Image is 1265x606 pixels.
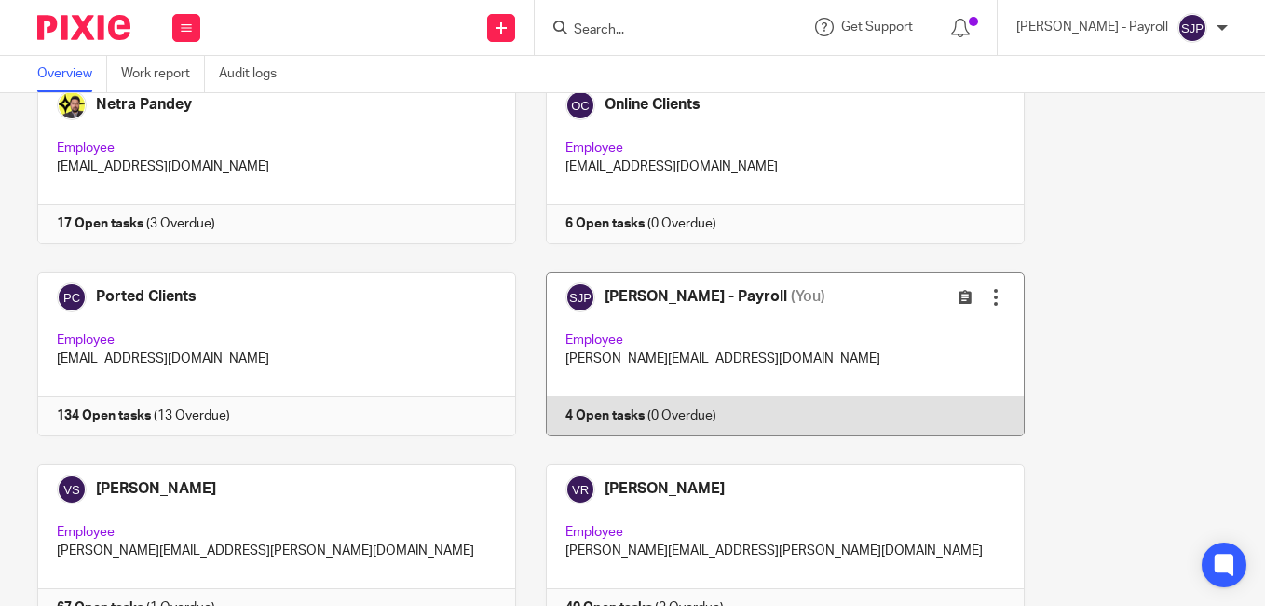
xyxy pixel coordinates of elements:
span: Get Support [841,21,913,34]
a: Overview [37,56,107,92]
img: svg%3E [1177,13,1207,43]
img: Pixie [37,15,130,40]
a: Work report [121,56,205,92]
input: Search [572,22,740,39]
p: [PERSON_NAME] - Payroll [1016,18,1168,36]
a: Audit logs [219,56,291,92]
